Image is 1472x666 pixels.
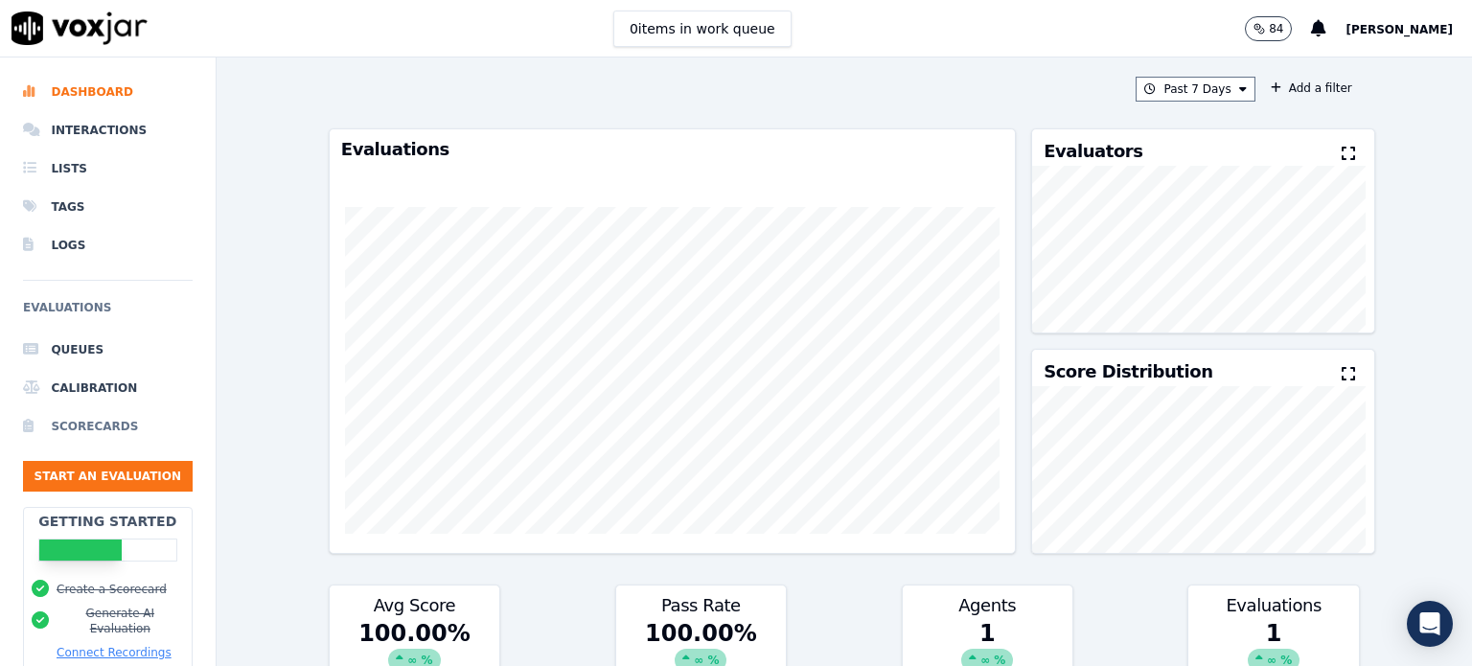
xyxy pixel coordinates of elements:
button: Create a Scorecard [57,582,167,597]
a: Interactions [23,111,193,149]
img: voxjar logo [11,11,148,45]
p: 84 [1269,21,1283,36]
h2: Getting Started [38,512,176,531]
a: Dashboard [23,73,193,111]
button: 0items in work queue [613,11,792,47]
span: [PERSON_NAME] [1345,23,1453,36]
a: Calibration [23,369,193,407]
button: Connect Recordings [57,645,172,660]
a: Logs [23,226,193,264]
button: Start an Evaluation [23,461,193,492]
h3: Score Distribution [1044,363,1212,380]
a: Lists [23,149,193,188]
a: Queues [23,331,193,369]
h3: Evaluations [1200,597,1346,614]
h6: Evaluations [23,296,193,331]
button: 84 [1245,16,1292,41]
button: Past 7 Days [1136,77,1254,102]
h3: Agents [914,597,1061,614]
a: Tags [23,188,193,226]
button: Generate AI Evaluation [57,606,184,636]
button: [PERSON_NAME] [1345,17,1472,40]
h3: Avg Score [341,597,488,614]
h3: Pass Rate [628,597,774,614]
h3: Evaluations [341,141,1003,158]
a: Scorecards [23,407,193,446]
div: Open Intercom Messenger [1407,601,1453,647]
button: Add a filter [1263,77,1360,100]
h3: Evaluators [1044,143,1142,160]
button: 84 [1245,16,1311,41]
